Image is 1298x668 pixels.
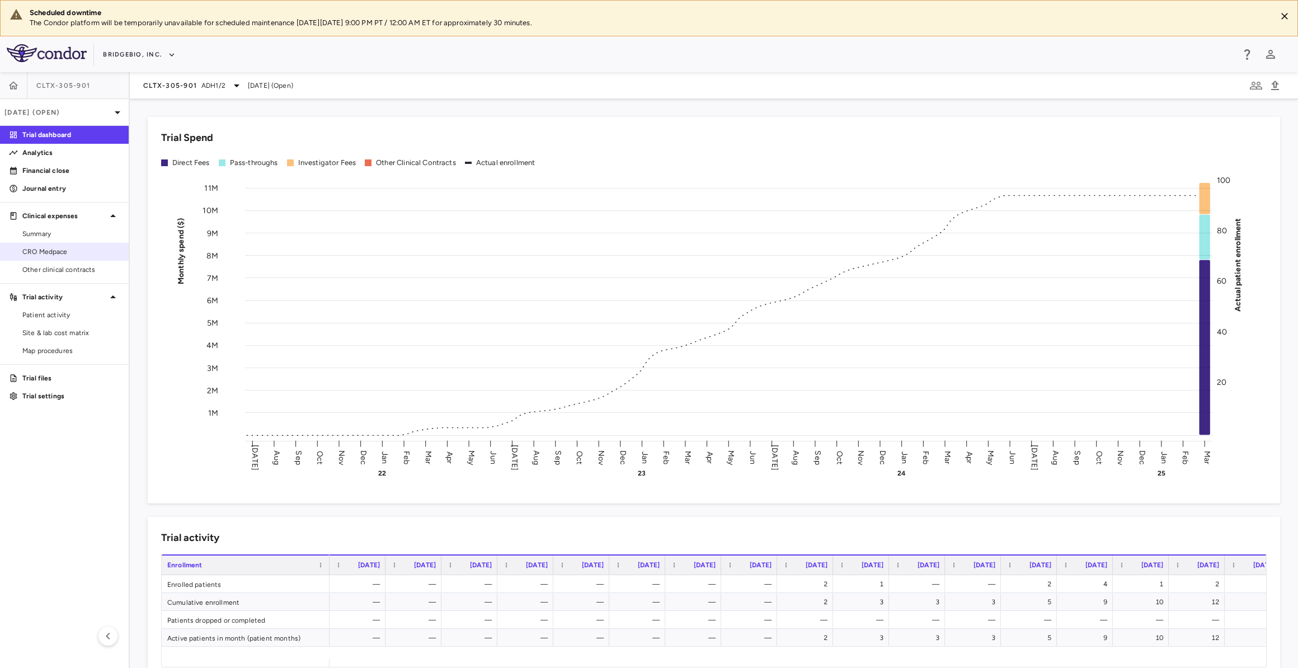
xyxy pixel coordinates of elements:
[966,451,975,464] text: Apr
[843,629,883,647] div: 3
[22,184,120,194] p: Journal entry
[424,451,434,464] text: Mar
[7,44,87,62] img: logo-full-SnFGN8VE.png
[507,611,548,629] div: —
[1067,611,1107,629] div: —
[22,265,120,275] span: Other clinical contracts
[1074,451,1084,465] text: Sep
[298,158,356,168] div: Investigator Fees
[452,629,492,647] div: —
[207,228,218,238] tspan: 9M
[619,611,660,629] div: —
[787,575,827,593] div: 2
[731,593,772,611] div: —
[22,391,120,401] p: Trial settings
[161,530,219,545] h6: Trial activity
[1011,575,1051,593] div: 2
[340,593,380,611] div: —
[1219,327,1229,337] tspan: 40
[1253,561,1275,569] span: [DATE]
[452,611,492,629] div: —
[507,593,548,611] div: —
[899,593,939,611] div: 3
[22,166,120,176] p: Financial close
[806,561,827,569] span: [DATE]
[576,451,585,464] text: Oct
[731,575,772,593] div: —
[1235,629,1275,647] div: 14
[470,561,492,569] span: [DATE]
[727,450,737,465] text: May
[1235,593,1275,611] div: 14
[1219,226,1229,236] tspan: 80
[1179,575,1219,593] div: 2
[694,561,716,569] span: [DATE]
[1235,218,1244,312] tspan: Actual patient enrollment
[208,408,218,418] tspan: 1M
[675,629,716,647] div: —
[4,107,111,117] p: [DATE] (Open)
[207,386,218,396] tspan: 2M
[316,451,325,464] text: Oct
[207,274,218,283] tspan: 7M
[749,451,759,464] text: Jun
[639,469,647,477] text: 23
[1179,593,1219,611] div: 12
[731,611,772,629] div: —
[22,346,120,356] span: Map procedures
[862,561,883,569] span: [DATE]
[899,469,907,477] text: 24
[476,158,535,168] div: Actual enrollment
[1197,561,1219,569] span: [DATE]
[1205,451,1214,464] text: Mar
[638,561,660,569] span: [DATE]
[1235,575,1275,593] div: 2
[143,81,197,90] span: CLTX-305-901
[1123,611,1163,629] div: —
[955,593,995,611] div: 3
[22,373,120,383] p: Trial files
[987,450,997,465] text: May
[1067,593,1107,611] div: 9
[207,318,218,328] tspan: 5M
[619,575,660,593] div: —
[1219,276,1228,286] tspan: 60
[162,575,330,592] div: Enrolled patients
[1159,469,1167,477] text: 25
[787,593,827,611] div: 2
[507,575,548,593] div: —
[1276,8,1293,25] button: Close
[161,130,213,145] h6: Trial Spend
[843,593,883,611] div: 3
[380,451,390,464] text: Jan
[402,451,412,464] text: Feb
[684,451,694,464] text: Mar
[396,593,436,611] div: —
[598,450,607,465] text: Nov
[731,629,772,647] div: —
[172,158,210,168] div: Direct Fees
[675,593,716,611] div: —
[662,451,672,464] text: Feb
[1219,176,1232,185] tspan: 100
[206,341,218,350] tspan: 4M
[955,611,995,629] div: —
[1235,611,1275,629] div: —
[414,561,436,569] span: [DATE]
[1123,593,1163,611] div: 10
[836,451,845,464] text: Oct
[899,611,939,629] div: —
[955,575,995,593] div: —
[792,451,802,465] text: Aug
[162,611,330,628] div: Patients dropped or completed
[843,611,883,629] div: —
[1011,611,1051,629] div: —
[1219,378,1228,387] tspan: 20
[563,611,604,629] div: —
[619,450,628,465] text: Dec
[955,629,995,647] div: 3
[489,451,498,464] text: Jun
[1085,561,1107,569] span: [DATE]
[162,593,330,610] div: Cumulative enrollment
[526,561,548,569] span: [DATE]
